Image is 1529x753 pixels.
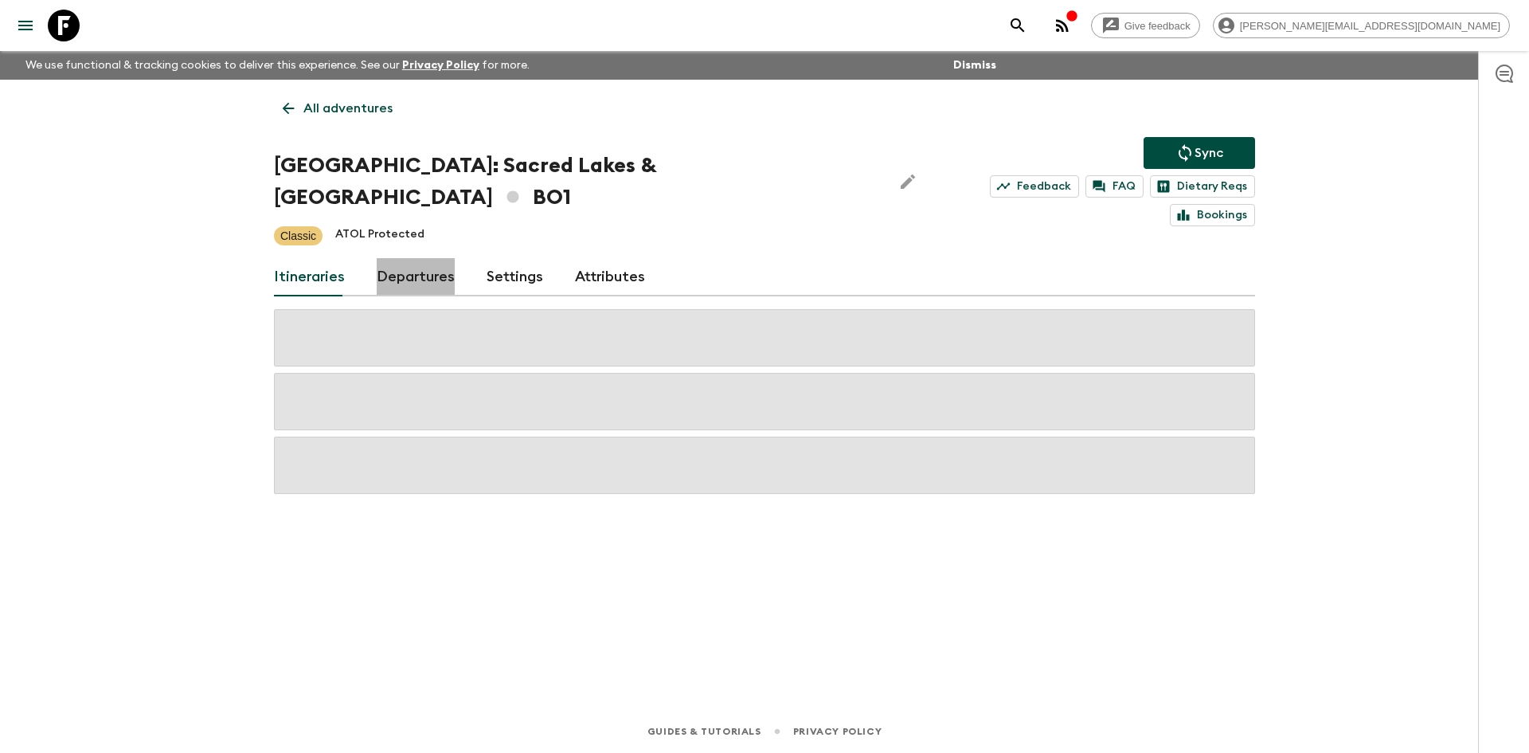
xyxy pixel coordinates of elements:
button: search adventures [1002,10,1034,41]
a: FAQ [1085,175,1144,198]
button: Edit Adventure Title [892,150,924,214]
p: Classic [280,228,316,244]
a: Dietary Reqs [1150,175,1255,198]
button: Dismiss [949,54,1000,76]
p: We use functional & tracking cookies to deliver this experience. See our for more. [19,51,536,80]
p: ATOL Protected [335,226,424,245]
span: [PERSON_NAME][EMAIL_ADDRESS][DOMAIN_NAME] [1231,20,1509,32]
a: Give feedback [1091,13,1200,38]
button: menu [10,10,41,41]
div: [PERSON_NAME][EMAIL_ADDRESS][DOMAIN_NAME] [1213,13,1510,38]
p: Sync [1195,143,1223,163]
p: All adventures [303,99,393,118]
h1: [GEOGRAPHIC_DATA]: Sacred Lakes & [GEOGRAPHIC_DATA] BO1 [274,150,879,214]
button: Sync adventure departures to the booking engine [1144,137,1255,169]
a: Privacy Policy [793,723,882,740]
a: Itineraries [274,258,345,296]
a: Bookings [1170,204,1255,226]
span: Give feedback [1116,20,1199,32]
a: All adventures [274,92,401,124]
a: Guides & Tutorials [647,723,761,740]
a: Privacy Policy [402,60,479,71]
a: Attributes [575,258,645,296]
a: Settings [487,258,543,296]
a: Departures [377,258,455,296]
a: Feedback [990,175,1079,198]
